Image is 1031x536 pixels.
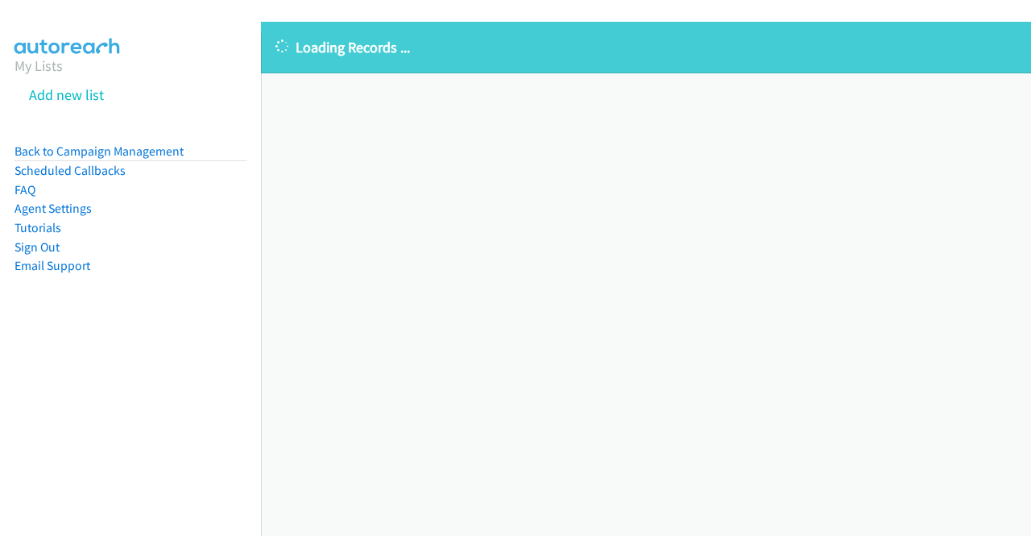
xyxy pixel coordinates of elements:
a: Back to Campaign Management [14,143,184,159]
a: Sign Out [14,239,60,255]
a: Scheduled Callbacks [14,163,126,178]
a: FAQ [14,182,35,197]
a: Add new list [29,85,104,104]
p: Loading Records ... [275,36,1017,58]
a: My Lists [14,56,63,75]
a: Email Support [14,258,90,273]
a: Agent Settings [14,201,92,216]
a: Tutorials [14,220,61,235]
